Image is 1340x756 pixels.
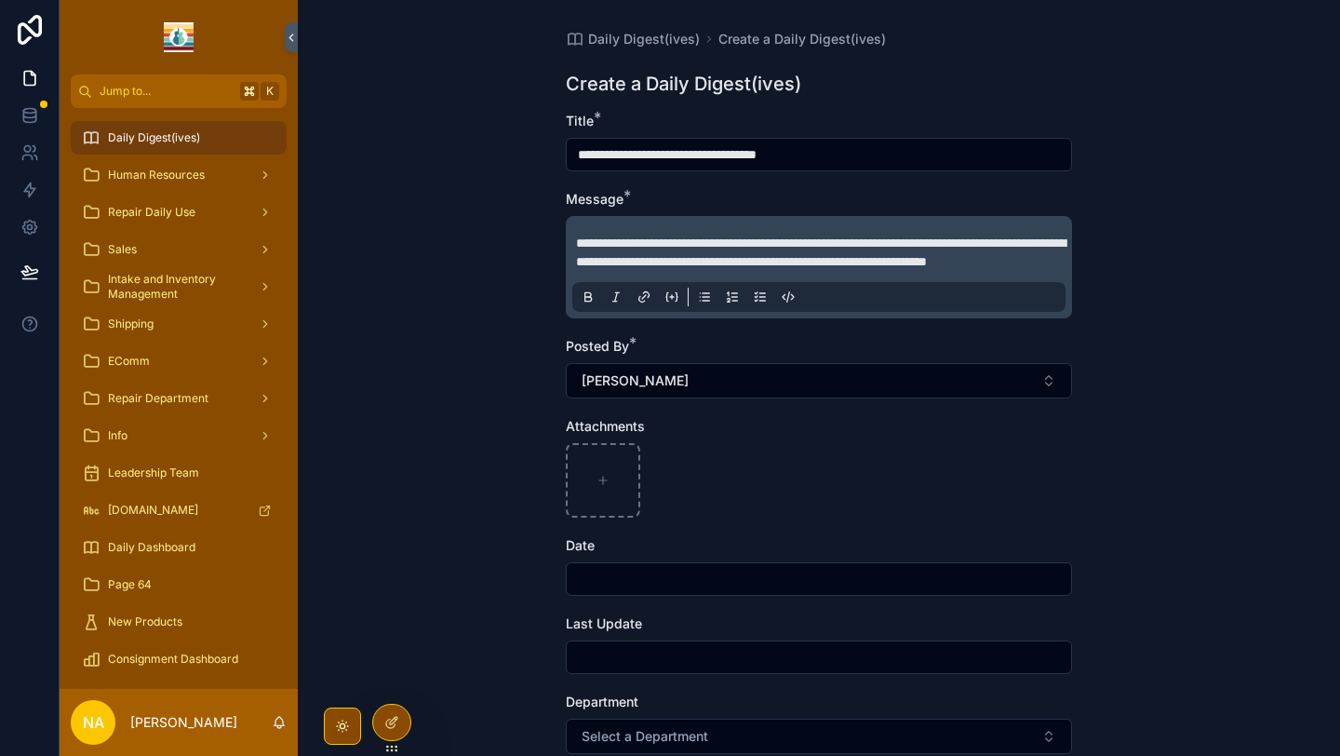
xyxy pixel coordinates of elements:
[566,418,645,434] span: Attachments
[566,71,801,97] h1: Create a Daily Digest(ives)
[83,711,104,734] span: NA
[262,84,277,99] span: K
[566,719,1072,754] button: Select Button
[71,456,287,490] a: Leadership Team
[71,196,287,229] a: Repair Daily Use
[566,694,638,709] span: Department
[566,615,642,631] span: Last Update
[108,391,208,406] span: Repair Department
[566,537,595,553] span: Date
[100,84,233,99] span: Jump to...
[71,568,287,601] a: Page 64
[71,233,287,266] a: Sales
[582,727,708,746] span: Select a Department
[108,205,195,220] span: Repair Daily Use
[566,30,700,48] a: Daily Digest(ives)
[108,540,195,555] span: Daily Dashboard
[108,503,198,518] span: [DOMAIN_NAME]
[71,531,287,564] a: Daily Dashboard
[108,577,152,592] span: Page 64
[71,307,287,341] a: Shipping
[108,466,199,480] span: Leadership Team
[71,74,287,108] button: Jump to...K
[71,344,287,378] a: EComm
[71,382,287,415] a: Repair Department
[71,419,287,452] a: Info
[108,354,150,369] span: EComm
[108,242,137,257] span: Sales
[582,371,689,390] span: [PERSON_NAME]
[108,428,127,443] span: Info
[108,614,182,629] span: New Products
[108,317,154,331] span: Shipping
[71,642,287,676] a: Consignment Dashboard
[130,713,237,732] p: [PERSON_NAME]
[71,493,287,527] a: [DOMAIN_NAME]
[108,272,244,302] span: Intake and Inventory Management
[108,652,238,667] span: Consignment Dashboard
[71,158,287,192] a: Human Resources
[108,130,200,145] span: Daily Digest(ives)
[566,338,629,354] span: Posted By
[71,121,287,155] a: Daily Digest(ives)
[71,270,287,304] a: Intake and Inventory Management
[108,168,205,182] span: Human Resources
[71,605,287,639] a: New Products
[164,22,194,52] img: App logo
[566,113,594,128] span: Title
[718,30,886,48] a: Create a Daily Digest(ives)
[566,191,623,207] span: Message
[588,30,700,48] span: Daily Digest(ives)
[60,108,298,689] div: scrollable content
[566,363,1072,398] button: Select Button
